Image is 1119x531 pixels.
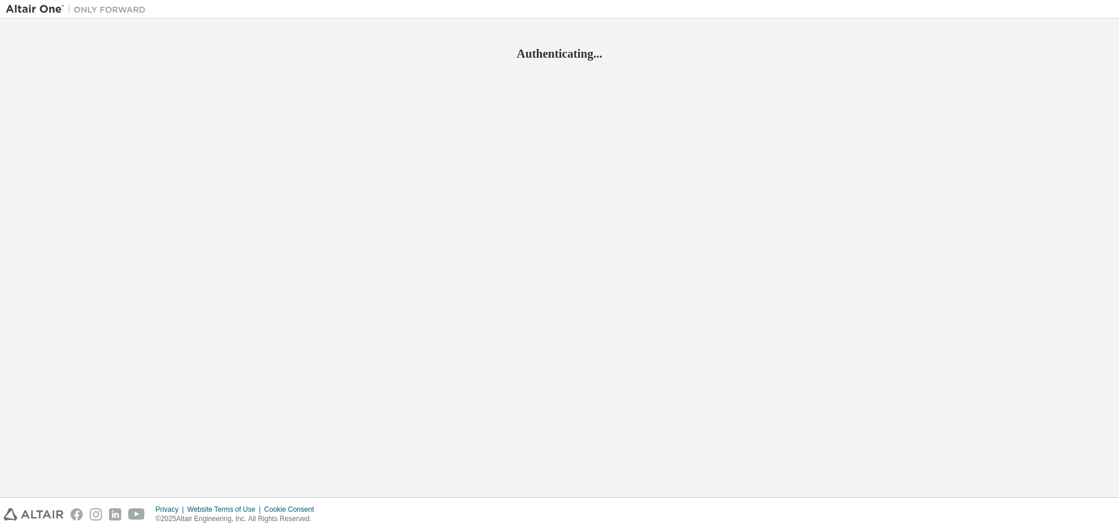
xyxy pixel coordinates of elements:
img: Altair One [6,3,152,15]
p: © 2025 Altair Engineering, Inc. All Rights Reserved. [156,514,321,524]
img: altair_logo.svg [3,508,64,521]
img: instagram.svg [90,508,102,521]
img: facebook.svg [71,508,83,521]
div: Cookie Consent [264,505,321,514]
div: Website Terms of Use [187,505,264,514]
img: linkedin.svg [109,508,121,521]
img: youtube.svg [128,508,145,521]
div: Privacy [156,505,187,514]
h2: Authenticating... [6,46,1113,61]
